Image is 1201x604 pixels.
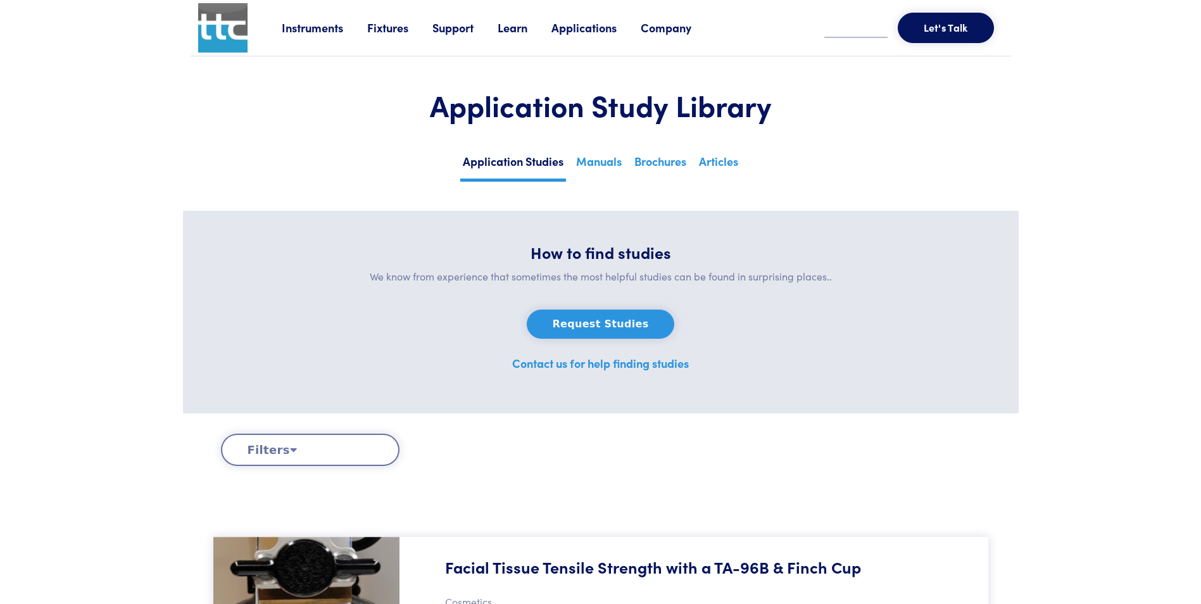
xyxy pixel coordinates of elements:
button: Request Studies [527,310,675,339]
a: Company [641,20,715,35]
h1: Application Study Library [221,87,981,123]
a: Support [432,20,498,35]
h5: How to find studies [213,241,988,263]
a: Brochures [632,151,689,179]
a: Learn [498,20,551,35]
button: Filters [221,434,399,466]
img: ttc_logo_1x1_v1.0.png [198,3,248,53]
a: Applications [551,20,641,35]
a: Manuals [574,151,624,179]
p: We know from experience that sometimes the most helpful studies can be found in surprising places.. [213,268,988,285]
h5: Facial Tissue Tensile Strength with a TA-96B & Finch Cup [445,556,861,578]
button: Let's Talk [898,13,994,43]
a: Fixtures [367,20,432,35]
a: Application Studies [460,151,566,182]
a: Contact us for help finding studies [512,355,689,371]
a: Articles [696,151,741,179]
a: Instruments [282,20,367,35]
